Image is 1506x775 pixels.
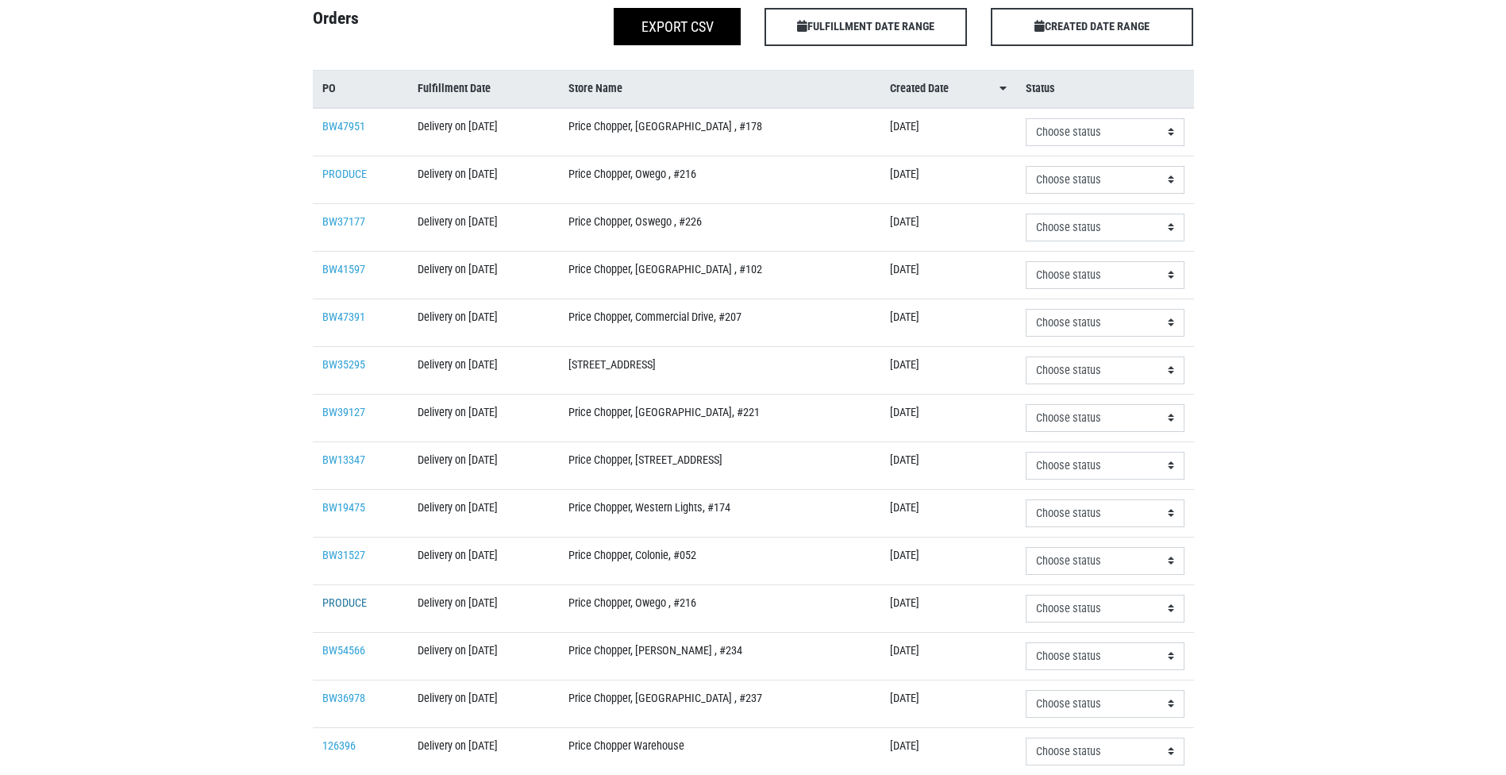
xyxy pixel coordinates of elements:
[322,80,399,98] a: PO
[765,8,967,46] span: FULFILLMENT DATE RANGE
[408,108,558,156] td: Delivery on [DATE]
[322,739,356,753] a: 126396
[614,8,741,45] button: Export CSV
[322,596,367,610] a: PRODUCE
[559,680,880,727] td: Price Chopper, [GEOGRAPHIC_DATA] , #237
[880,489,1016,537] td: [DATE]
[559,489,880,537] td: Price Chopper, Western Lights, #174
[880,346,1016,394] td: [DATE]
[880,537,1016,584] td: [DATE]
[880,680,1016,727] td: [DATE]
[559,346,880,394] td: [STREET_ADDRESS]
[559,108,880,156] td: Price Chopper, [GEOGRAPHIC_DATA] , #178
[559,727,880,775] td: Price Chopper Warehouse
[322,453,365,467] a: BW13347
[322,80,336,98] span: PO
[880,632,1016,680] td: [DATE]
[408,727,558,775] td: Delivery on [DATE]
[408,489,558,537] td: Delivery on [DATE]
[322,692,365,705] a: BW36978
[408,251,558,299] td: Delivery on [DATE]
[408,203,558,251] td: Delivery on [DATE]
[408,346,558,394] td: Delivery on [DATE]
[880,441,1016,489] td: [DATE]
[559,584,880,632] td: Price Chopper, Owego , #216
[301,8,527,40] h4: Orders
[880,584,1016,632] td: [DATE]
[568,80,622,98] span: Store Name
[322,120,365,133] a: BW47951
[559,156,880,203] td: Price Chopper, Owego , #216
[322,310,365,324] a: BW47391
[408,156,558,203] td: Delivery on [DATE]
[322,501,365,515] a: BW19475
[418,80,491,98] span: Fulfillment Date
[408,394,558,441] td: Delivery on [DATE]
[322,406,365,419] a: BW39127
[880,394,1016,441] td: [DATE]
[322,263,365,276] a: BW41597
[559,251,880,299] td: Price Chopper, [GEOGRAPHIC_DATA] , #102
[408,537,558,584] td: Delivery on [DATE]
[418,80,549,98] a: Fulfillment Date
[880,203,1016,251] td: [DATE]
[408,632,558,680] td: Delivery on [DATE]
[880,251,1016,299] td: [DATE]
[322,644,365,657] a: BW54566
[991,8,1193,46] span: CREATED DATE RANGE
[322,168,367,181] a: PRODUCE
[559,203,880,251] td: Price Chopper, Oswego , #226
[559,394,880,441] td: Price Chopper, [GEOGRAPHIC_DATA], #221
[408,441,558,489] td: Delivery on [DATE]
[322,215,365,229] a: BW37177
[1026,80,1184,98] a: Status
[559,632,880,680] td: Price Chopper, [PERSON_NAME] , #234
[408,584,558,632] td: Delivery on [DATE]
[408,680,558,727] td: Delivery on [DATE]
[880,156,1016,203] td: [DATE]
[568,80,871,98] a: Store Name
[880,108,1016,156] td: [DATE]
[559,441,880,489] td: Price Chopper, [STREET_ADDRESS]
[890,80,949,98] span: Created Date
[880,727,1016,775] td: [DATE]
[322,549,365,562] a: BW31527
[408,299,558,346] td: Delivery on [DATE]
[890,80,1007,98] a: Created Date
[322,358,365,372] a: BW35295
[559,299,880,346] td: Price Chopper, Commercial Drive, #207
[880,299,1016,346] td: [DATE]
[559,537,880,584] td: Price Chopper, Colonie, #052
[1026,80,1055,98] span: Status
